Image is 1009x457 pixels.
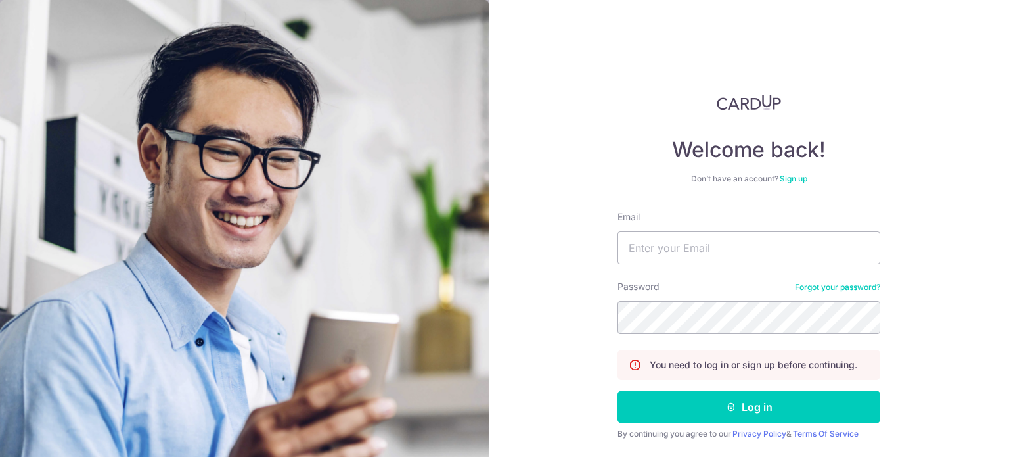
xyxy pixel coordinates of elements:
input: Enter your Email [617,231,880,264]
a: Terms Of Service [793,429,859,439]
p: You need to log in or sign up before continuing. [650,358,857,372]
label: Email [617,210,640,224]
div: By continuing you agree to our & [617,429,880,439]
img: CardUp Logo [717,95,781,110]
div: Don’t have an account? [617,174,880,184]
button: Log in [617,391,880,423]
label: Password [617,280,660,293]
a: Forgot your password? [795,282,880,293]
a: Sign up [780,174,807,183]
a: Privacy Policy [732,429,786,439]
h4: Welcome back! [617,137,880,163]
